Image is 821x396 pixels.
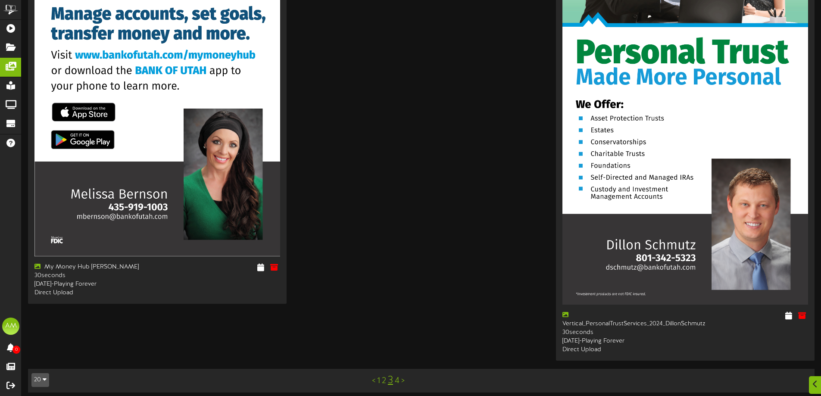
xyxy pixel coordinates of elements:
a: 1 [377,376,380,386]
a: > [401,376,405,386]
div: My Money Hub [PERSON_NAME] [34,263,151,271]
div: 30 seconds [34,271,151,280]
a: 4 [395,376,400,386]
div: 30 seconds [562,328,679,337]
span: 0 [12,346,20,354]
a: < [372,376,375,386]
div: Direct Upload [562,346,679,354]
div: Vertical_PersonalTrustServices_2024_DillonSchmutz [562,311,679,328]
div: Direct Upload [34,289,151,297]
div: AM [2,318,19,335]
div: [DATE] - Playing Forever [562,337,679,346]
a: 3 [388,375,393,386]
button: 20 [31,373,49,387]
a: 2 [382,376,386,386]
div: [DATE] - Playing Forever [34,280,151,289]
